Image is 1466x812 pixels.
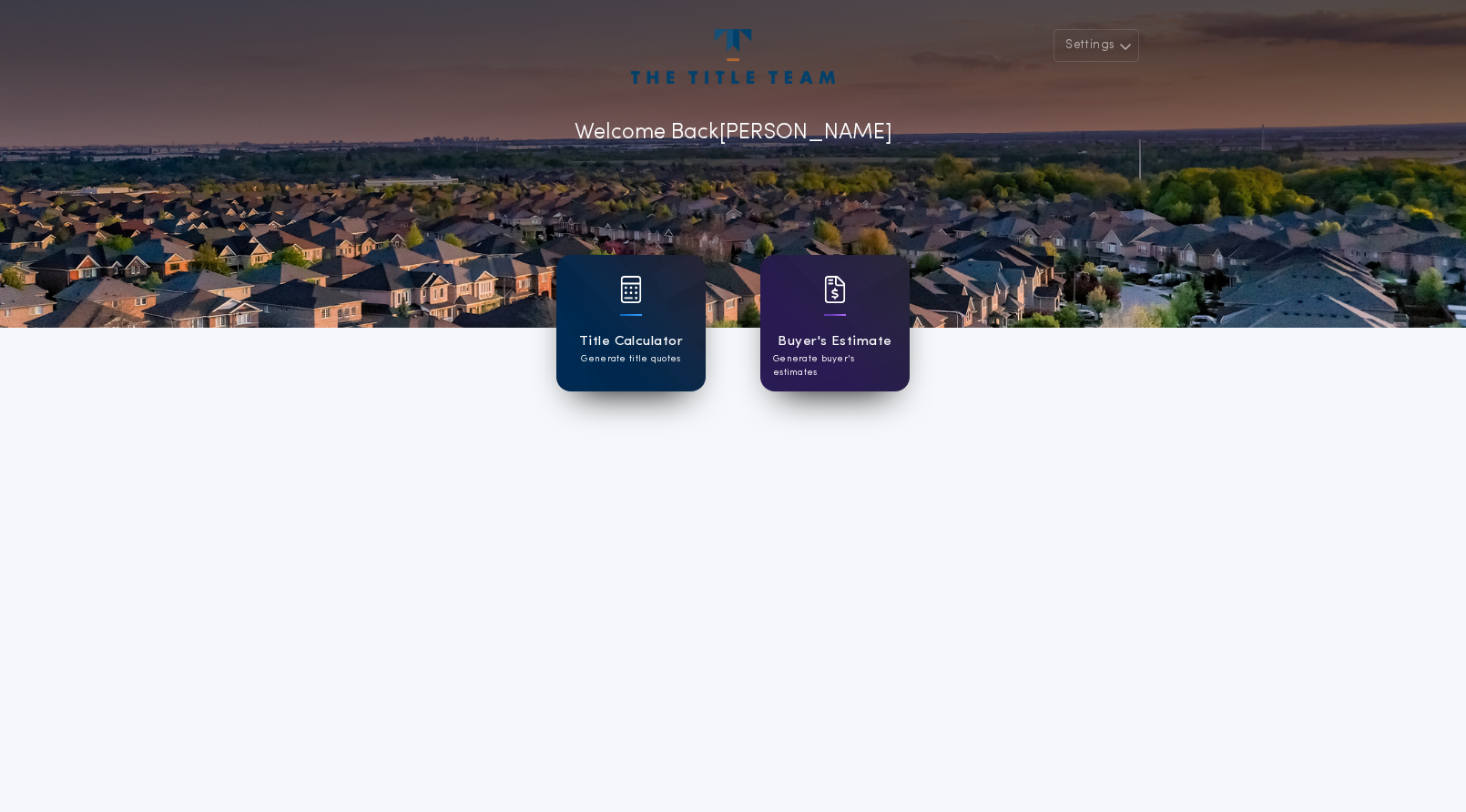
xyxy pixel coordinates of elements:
[778,331,891,352] h1: Buyer's Estimate
[620,276,642,303] img: card icon
[556,255,706,391] a: card iconTitle CalculatorGenerate title quotes
[579,331,683,352] h1: Title Calculator
[824,276,846,303] img: card icon
[1054,29,1139,62] button: Settings
[773,352,897,380] p: Generate buyer's estimates
[631,29,835,84] img: account-logo
[581,352,680,366] p: Generate title quotes
[760,255,910,391] a: card iconBuyer's EstimateGenerate buyer's estimates
[575,117,892,149] p: Welcome Back [PERSON_NAME]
